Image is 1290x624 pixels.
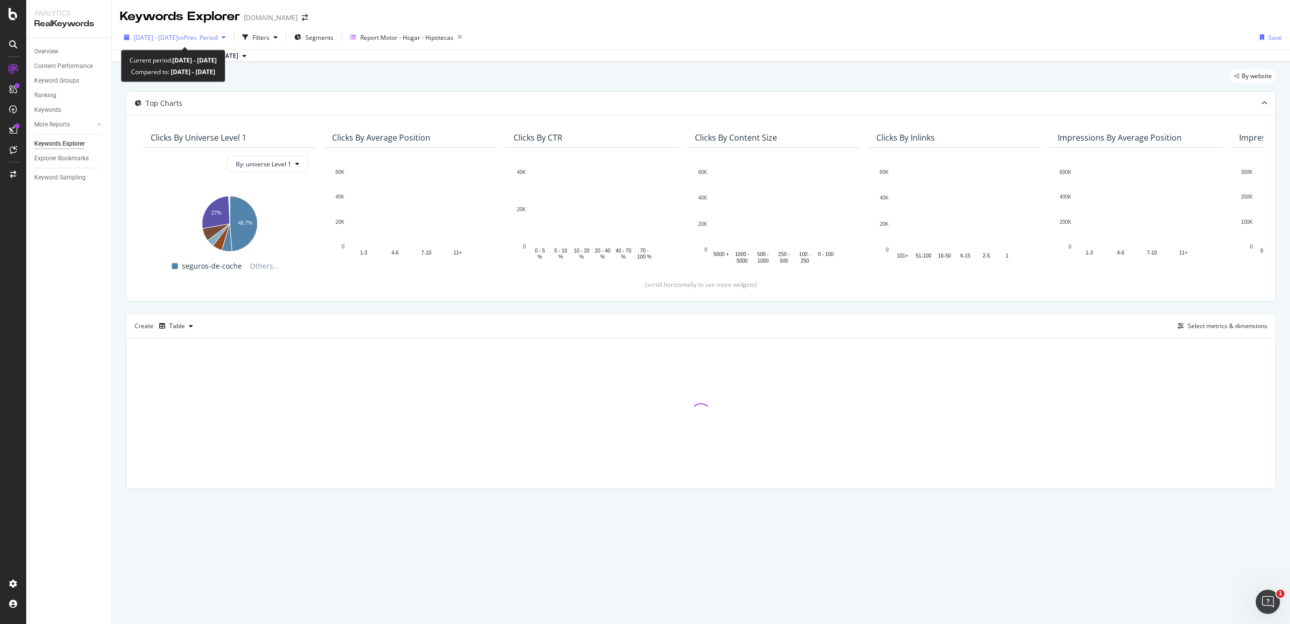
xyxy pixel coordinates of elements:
text: 500 [780,258,788,264]
div: Save [1268,33,1282,42]
text: 51-100 [916,253,932,259]
text: 20K [698,221,707,227]
div: Clicks By Average Position [332,133,430,143]
text: 60K [698,169,707,175]
text: 1000 [757,258,769,264]
text: 250 [801,258,809,264]
text: 60K [880,169,889,175]
text: % [621,255,626,260]
text: 40K [698,196,707,201]
button: Select metrics & dimensions [1174,320,1267,332]
text: 0 [886,247,889,253]
iframe: Intercom live chat [1256,590,1280,614]
text: 5000 [737,258,748,264]
text: 101+ [897,253,909,259]
a: Keyword Groups [34,76,104,86]
text: 100 - [799,252,811,257]
text: 0 - 5 [1260,248,1270,254]
text: 48.7% [238,221,252,226]
text: 6-15 [960,253,971,259]
text: 11+ [454,250,462,256]
text: 40K [336,195,345,200]
text: 7-10 [421,250,431,256]
text: 20K [880,221,889,227]
button: [DATE] - [DATE]vsPrev. Period [120,29,230,45]
div: Keyword Groups [34,76,79,86]
div: arrow-right-arrow-left [302,14,308,21]
div: legacy label [1230,69,1276,83]
button: Save [1256,29,1282,45]
button: Table [155,318,197,334]
text: 100K [1241,219,1253,225]
text: 20K [517,207,526,212]
text: 0 - 5 [535,248,545,254]
span: By: universe Level 1 [236,160,291,168]
div: Table [169,323,185,329]
div: Top Charts [146,98,182,108]
text: 1-3 [360,250,367,256]
a: More Reports [34,119,94,130]
div: A chart. [876,167,1034,265]
text: 10 - 20 [574,248,590,254]
text: 7-10 [1147,250,1157,256]
a: Keyword Sampling [34,172,104,183]
button: [DATE] [215,50,250,62]
div: RealKeywords [34,18,103,30]
div: Keywords Explorer [34,139,85,149]
text: % [600,255,605,260]
text: 2-5 [983,253,990,259]
div: Overview [34,46,58,57]
span: seguros-de-coche [182,260,242,272]
text: 400K [1060,195,1072,200]
text: 20 - 40 [595,248,611,254]
text: 100 % [637,255,652,260]
text: 4-6 [392,250,399,256]
text: 27% [211,211,221,216]
div: A chart. [513,167,671,261]
button: By: universe Level 1 [227,156,308,172]
text: 5 - 10 [554,248,567,254]
text: 500 - [757,252,769,257]
button: Segments [290,29,338,45]
text: % [538,255,542,260]
div: Keywords [34,105,61,115]
text: 200K [1241,195,1253,200]
div: Filters [252,33,270,42]
div: A chart. [1058,167,1215,261]
span: [DATE] - [DATE] [134,33,178,42]
text: % [1263,255,1268,260]
text: % [579,255,584,260]
svg: A chart. [151,191,308,253]
svg: A chart. [332,167,489,261]
div: Keywords Explorer [120,8,240,25]
text: 0 [342,244,345,249]
button: Report Motor - Hogar - Hipotecas [346,29,466,45]
div: (scroll horizontally to see more widgets) [139,280,1263,289]
text: 200K [1060,219,1072,225]
a: Keywords [34,105,104,115]
text: 1-3 [1085,250,1093,256]
text: 1 [1006,253,1009,259]
text: 4-6 [1117,250,1125,256]
div: Report Motor - Hogar - Hipotecas [360,33,454,42]
text: 0 [523,244,526,249]
div: Keyword Sampling [34,172,86,183]
a: Ranking [34,90,104,101]
text: 0 [1250,244,1253,249]
text: 1000 - [735,252,749,257]
text: 16-50 [938,253,951,259]
b: [DATE] - [DATE] [172,56,217,65]
div: A chart. [695,167,852,265]
div: Clicks By universe Level 1 [151,133,246,143]
a: Explorer Bookmarks [34,153,104,164]
div: Clicks By Inlinks [876,133,935,143]
span: vs Prev. Period [178,33,218,42]
text: 11+ [1179,250,1188,256]
text: 20K [336,219,345,225]
text: 250 - [778,252,790,257]
div: Current period: [130,54,217,66]
span: 1 [1276,590,1284,598]
button: Filters [238,29,282,45]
